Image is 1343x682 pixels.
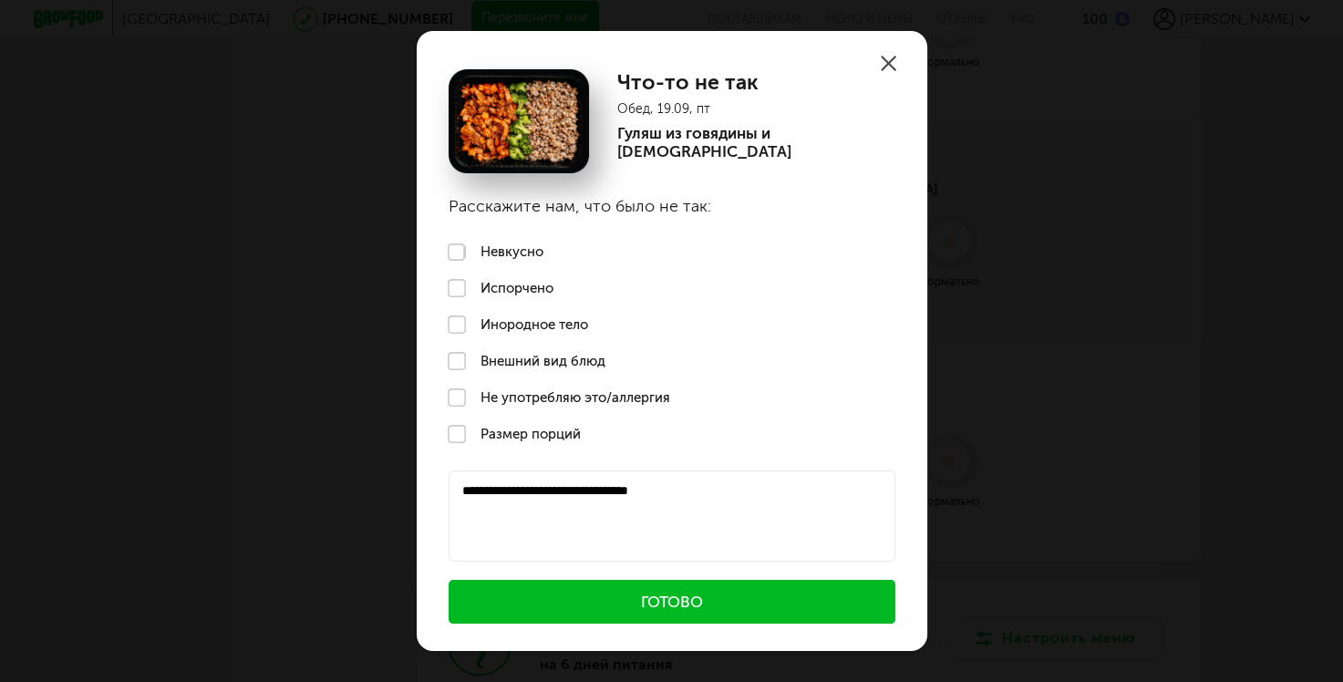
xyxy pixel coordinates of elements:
[616,69,894,95] h1: Что-то не так
[417,173,927,234] h3: Расскажите нам, что было не так:
[417,343,927,379] label: Внешний вид блюд
[417,379,927,416] label: Не употребляю это/аллергия
[417,306,927,343] label: Инородное тело
[449,580,895,624] button: Готово
[449,69,590,173] img: Гуляш из говядины и гречка
[417,270,927,306] label: Испорчено
[417,416,927,452] label: Размер порций
[417,234,927,271] label: Невкусно
[616,124,894,160] p: Гуляш из говядины и [DEMOGRAPHIC_DATA]
[616,101,894,117] p: Обед, 19.09, пт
